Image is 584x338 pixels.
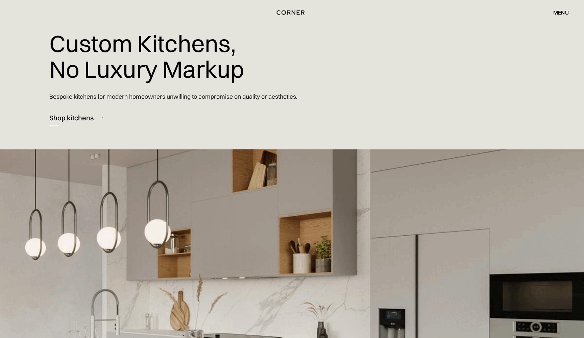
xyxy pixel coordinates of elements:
div: Shop kitchens [49,113,94,122]
a: home [267,8,317,17]
h1: Custom Kitchens, No Luxury Markup [49,26,244,87]
a: Shop kitchens [49,110,103,126]
div: menu [546,7,569,18]
div: menu [553,10,569,15]
p: Bespoke kitchens for modern homeowners unwilling to compromise on quality or aesthetics. [49,87,297,106]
